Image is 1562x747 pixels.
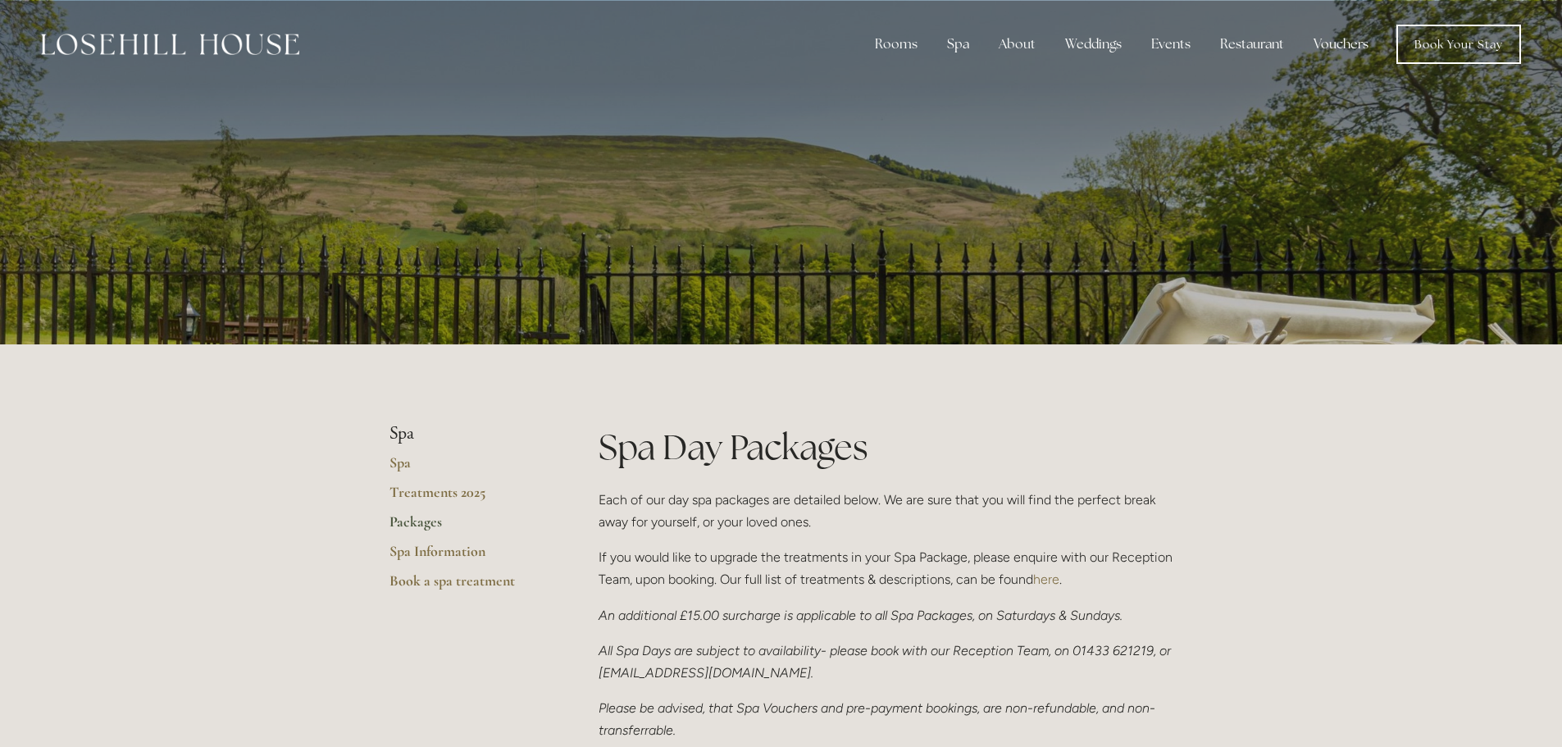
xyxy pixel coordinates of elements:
a: Spa Information [389,542,546,572]
p: If you would like to upgrade the treatments in your Spa Package, please enquire with our Receptio... [599,546,1173,590]
a: here [1033,572,1059,587]
a: Spa [389,453,546,483]
div: Weddings [1052,28,1135,61]
li: Spa [389,423,546,444]
div: Events [1138,28,1204,61]
div: Rooms [862,28,931,61]
div: About [986,28,1049,61]
a: Treatments 2025 [389,483,546,512]
a: Packages [389,512,546,542]
a: Book Your Stay [1396,25,1521,64]
div: Spa [934,28,982,61]
a: Book a spa treatment [389,572,546,601]
div: Restaurant [1207,28,1297,61]
h1: Spa Day Packages [599,423,1173,471]
em: All Spa Days are subject to availability- please book with our Reception Team, on 01433 621219, o... [599,643,1174,681]
em: An additional £15.00 surcharge is applicable to all Spa Packages, on Saturdays & Sundays. [599,608,1123,623]
p: Each of our day spa packages are detailed below. We are sure that you will find the perfect break... [599,489,1173,533]
img: Losehill House [41,34,299,55]
a: Vouchers [1300,28,1382,61]
em: Please be advised, that Spa Vouchers and pre-payment bookings, are non-refundable, and non-transf... [599,700,1155,738]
